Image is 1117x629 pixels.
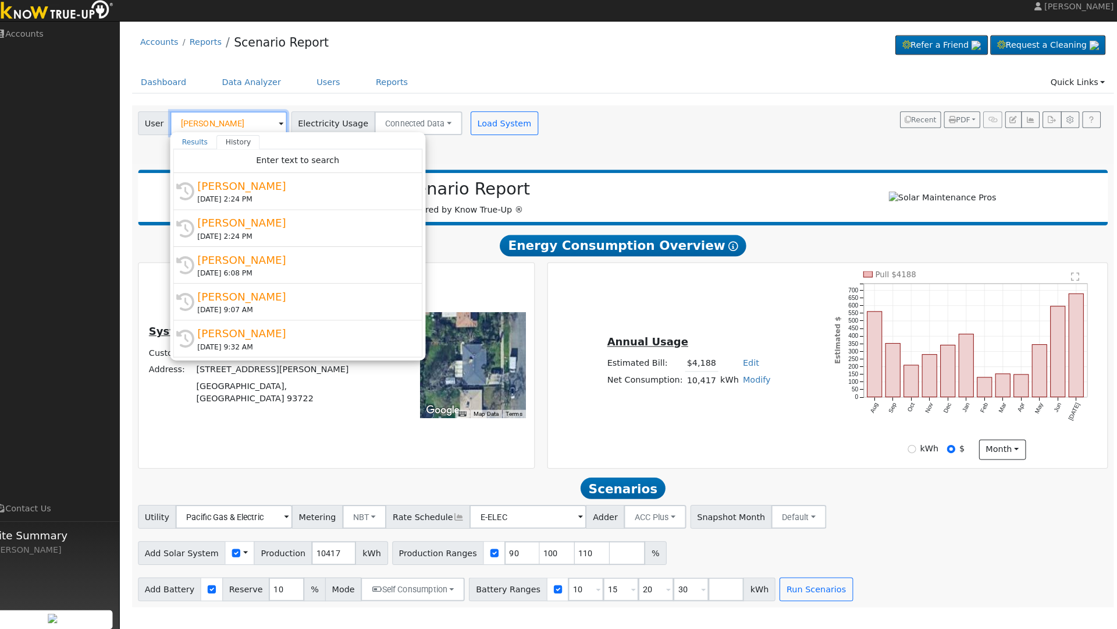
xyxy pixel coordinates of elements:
[398,539,488,562] span: Production Ranges
[473,574,550,598] span: Battery Ranges
[61,610,70,619] img: retrieve
[187,260,204,277] i: History
[503,239,744,260] span: Energy Consumption Overview
[943,122,964,130] span: PDF
[903,444,911,453] input: kWh
[848,387,855,393] text: 50
[207,235,414,245] div: [DATE] 2:24 PM
[865,402,874,414] text: Aug
[311,574,332,598] span: %
[200,45,231,54] a: Reports
[183,141,226,155] a: Results
[187,296,204,313] i: History
[315,79,356,100] a: Users
[690,503,770,526] span: Snapshot Month
[845,297,855,303] text: 650
[588,503,625,526] span: Adder
[1043,309,1058,398] rect: onclick=""
[871,273,911,282] text: Pull $4188
[606,356,684,373] td: Estimated Bill:
[881,345,896,397] rect: onclick=""
[1025,346,1040,397] rect: onclick=""
[685,356,717,373] td: $4,188
[851,394,855,401] text: 0
[186,503,300,526] input: Select a Utility
[917,356,931,398] rect: onclick=""
[6,541,124,553] div: [PERSON_NAME]
[207,199,414,209] div: [DATE] 2:24 PM
[161,184,774,204] h2: Scenario Report
[149,503,187,526] span: Utility
[204,362,369,379] td: [STREET_ADDRESS][PERSON_NAME]
[609,338,688,349] u: Annual Usage
[845,349,855,356] text: 300
[180,118,295,141] input: Select a User
[373,79,422,100] a: Reports
[915,442,933,454] label: kWh
[1053,118,1071,134] button: Settings
[463,410,471,418] button: Keyboard shortcuts
[1063,275,1072,284] text: 
[998,118,1015,134] button: Edit User
[262,539,319,562] span: Production
[935,347,949,397] rect: onclick=""
[938,118,974,134] button: PDF
[645,539,666,562] span: %
[741,376,769,385] a: Modify
[428,403,467,418] img: Google
[891,43,981,63] a: Refer a Friend
[937,402,947,414] text: Dec
[474,503,588,526] input: Select a Rate Schedule
[207,219,414,235] div: [PERSON_NAME]
[965,48,974,58] img: retrieve
[845,372,855,379] text: 150
[883,402,893,414] text: Sep
[845,334,855,341] text: 400
[299,118,381,141] span: Electricity Usage
[1037,10,1105,19] span: [PERSON_NAME]
[984,43,1097,63] a: Request a Cleaning
[845,327,855,334] text: 450
[863,314,878,398] rect: onclick=""
[367,574,469,598] button: Self Consumption
[919,402,929,414] text: Nov
[769,503,823,526] button: Default
[158,346,204,362] td: Customer:
[1074,118,1092,134] a: Help Link
[265,161,346,170] span: Enter text to search
[845,312,855,319] text: 550
[362,539,393,562] span: kWh
[717,373,739,390] td: kWh
[9,6,131,33] img: Know True-Up
[1009,402,1019,413] text: Apr
[349,503,393,526] button: NBT
[685,373,717,390] td: 10,417
[149,118,181,141] span: User
[606,373,684,390] td: Net Consumption:
[953,336,967,398] rect: onclick=""
[845,357,855,363] text: 250
[1034,79,1105,100] a: Quick Links
[187,332,204,349] i: History
[187,188,204,205] i: History
[845,365,855,371] text: 200
[582,476,666,497] span: Scenarios
[1059,402,1073,421] text: [DATE]
[845,305,855,311] text: 600
[207,327,414,343] div: [PERSON_NAME]
[475,118,541,141] button: Load System
[991,402,1001,414] text: Mar
[204,379,369,407] td: [GEOGRAPHIC_DATA], [GEOGRAPHIC_DATA] 93722
[845,380,855,386] text: 100
[845,320,855,326] text: 500
[6,525,124,541] span: Site Summary
[973,439,1019,459] button: month
[159,327,246,339] u: System Details
[187,224,204,241] i: History
[207,271,414,281] div: [DATE] 6:08 PM
[845,342,855,348] text: 350
[954,442,959,454] label: $
[845,289,855,296] text: 700
[509,411,525,417] a: Terms (opens in new tab)
[222,79,298,100] a: Data Analyzer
